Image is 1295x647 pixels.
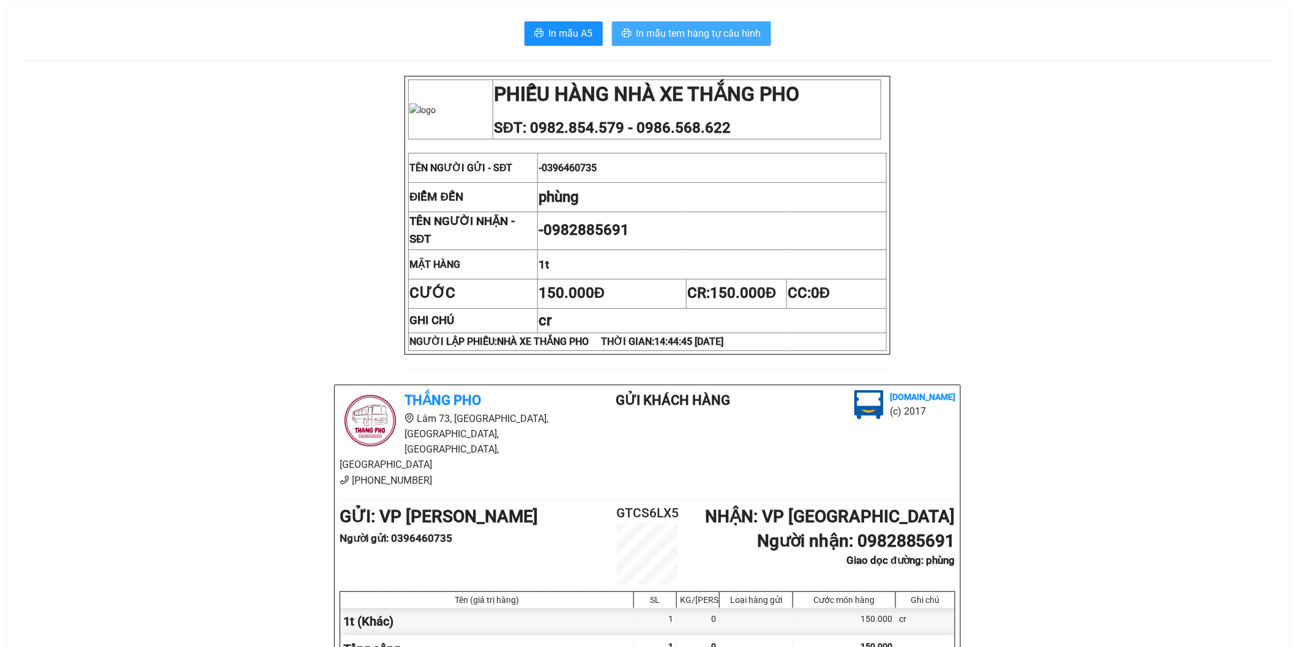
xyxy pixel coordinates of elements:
span: In mẫu tem hàng tự cấu hình [636,26,761,41]
div: Tên (giá trị hàng) [343,595,630,605]
span: SĐT: 0982.854.579 - 0986.568.622 [494,119,731,136]
strong: ĐIỂM ĐẾN [409,190,463,204]
span: In mẫu A5 [549,26,593,41]
span: 0982885691 [543,221,629,238]
strong: PHIẾU HÀNG NHÀ XE THẮNG PHO [494,83,799,106]
b: Gửi khách hàng [616,393,731,408]
div: Loại hàng gửi [723,595,789,605]
span: CC: [788,284,830,301]
img: logo [409,103,436,117]
b: Người gửi : 0396460735 [340,532,452,544]
span: phùng [539,188,579,205]
li: Lâm 73, [GEOGRAPHIC_DATA], [GEOGRAPHIC_DATA], [GEOGRAPHIC_DATA], [GEOGRAPHIC_DATA] [340,411,567,473]
span: TÊN NGƯỜI GỬI - SĐT [409,162,513,174]
img: logo.jpg [854,390,884,420]
b: [DOMAIN_NAME] [890,392,955,402]
div: 1t (Khác) [340,608,634,635]
b: Giao dọc đường: phùng [847,554,955,566]
div: 1 [634,608,677,635]
strong: TÊN NGƯỜI NHẬN - SĐT [409,215,515,246]
button: printerIn mẫu A5 [524,21,603,46]
div: SL [637,595,673,605]
span: printer [534,28,544,40]
span: environment [405,413,414,423]
div: Ghi chú [899,595,952,605]
span: NHÀ XE THẮNG PHO THỜI GIAN: [497,336,723,347]
span: 1t [539,258,549,272]
span: CR: [687,284,776,301]
strong: MẶT HÀNG [409,259,460,270]
strong: CƯỚC [409,284,455,301]
span: - [539,162,597,174]
b: NHẬN : VP [GEOGRAPHIC_DATA] [705,506,955,527]
span: cr [539,312,551,329]
img: logo.jpg [340,390,401,451]
b: Thắng Pho [405,393,481,408]
li: (c) 2017 [890,404,955,419]
div: 150.000 [793,608,896,635]
div: 0 [677,608,720,635]
div: KG/[PERSON_NAME] [680,595,716,605]
div: cr [896,608,955,635]
li: [PHONE_NUMBER] [340,473,567,488]
span: phone [340,475,349,485]
span: - [539,221,629,238]
div: Cước món hàng [796,595,892,605]
b: Người nhận : 0982885691 [757,531,955,551]
span: 0396460735 [542,162,597,174]
span: 150.000Đ [710,284,776,301]
b: GỬI : VP [PERSON_NAME] [340,506,538,527]
span: 14:44:45 [DATE] [654,336,723,347]
button: printerIn mẫu tem hàng tự cấu hình [612,21,771,46]
strong: GHI CHÚ [409,314,454,327]
h2: GTCS6LX5 [596,503,699,523]
span: 150.000Đ [539,284,605,301]
span: printer [622,28,632,40]
strong: NGƯỜI LẬP PHIẾU: [409,336,723,347]
span: 0Đ [811,284,830,301]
